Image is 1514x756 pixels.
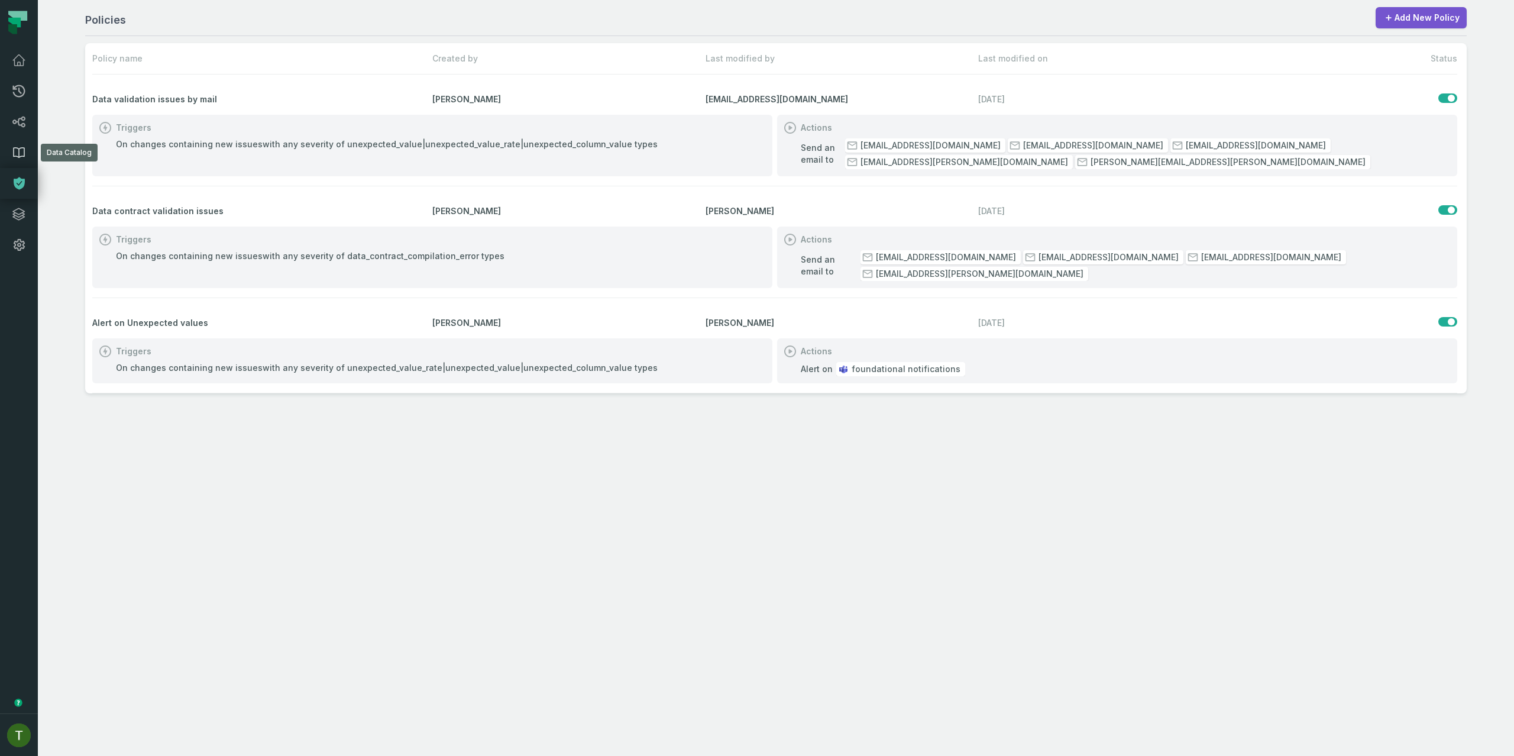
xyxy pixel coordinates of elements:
[7,723,31,747] img: avatar of Tomer Galun
[432,93,701,105] span: [PERSON_NAME]
[801,234,832,245] h1: Actions
[801,363,833,375] span: Alert on
[432,317,701,329] span: [PERSON_NAME]
[1390,53,1457,64] span: Status
[92,317,428,329] span: Alert on Unexpected values
[876,251,1016,263] span: [EMAIL_ADDRESS][DOMAIN_NAME]
[706,53,974,64] span: Last modified by
[116,250,504,262] div: On changes containing new issues with any severity of data_contract_compilation_error types
[801,345,832,357] h1: Actions
[978,317,1247,329] relative-time: Sep 1, 2025, 4:38 PM GMT+3
[801,254,857,277] span: Send an email to
[1376,7,1467,28] a: Add New Policy
[116,345,151,357] h1: Triggers
[1039,251,1179,263] span: [EMAIL_ADDRESS][DOMAIN_NAME]
[41,144,98,161] div: Data Catalog
[92,53,428,64] span: Policy name
[1186,140,1326,151] span: [EMAIL_ADDRESS][DOMAIN_NAME]
[852,363,960,375] span: foundational notifications
[706,205,974,217] span: [PERSON_NAME]
[978,205,1247,217] relative-time: Oct 1, 2025, 1:17 PM GMT+3
[978,93,1247,105] relative-time: Oct 2, 2025, 7:29 PM GMT+3
[860,156,1068,168] span: [EMAIL_ADDRESS][PERSON_NAME][DOMAIN_NAME]
[1201,251,1341,263] span: [EMAIL_ADDRESS][DOMAIN_NAME]
[432,205,701,217] span: [PERSON_NAME]
[116,122,151,134] h1: Triggers
[1091,156,1366,168] span: [PERSON_NAME][EMAIL_ADDRESS][PERSON_NAME][DOMAIN_NAME]
[1023,140,1163,151] span: [EMAIL_ADDRESS][DOMAIN_NAME]
[801,122,832,134] h1: Actions
[92,205,428,217] span: Data contract validation issues
[706,317,974,329] span: [PERSON_NAME]
[116,362,658,374] div: On changes containing new issues with any severity of unexpected_value_rate|unexpected_value|unex...
[116,138,658,150] div: On changes containing new issues with any severity of unexpected_value|unexpected_value_rate|unex...
[13,697,24,708] div: Tooltip anchor
[978,53,1247,64] span: Last modified on
[706,93,974,105] span: [EMAIL_ADDRESS][DOMAIN_NAME]
[432,53,701,64] span: Created by
[92,93,428,105] span: Data validation issues by mail
[876,268,1083,280] span: [EMAIL_ADDRESS][PERSON_NAME][DOMAIN_NAME]
[116,234,151,245] h1: Triggers
[860,140,1001,151] span: [EMAIL_ADDRESS][DOMAIN_NAME]
[85,12,126,28] h1: Policies
[801,142,842,166] span: Send an email to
